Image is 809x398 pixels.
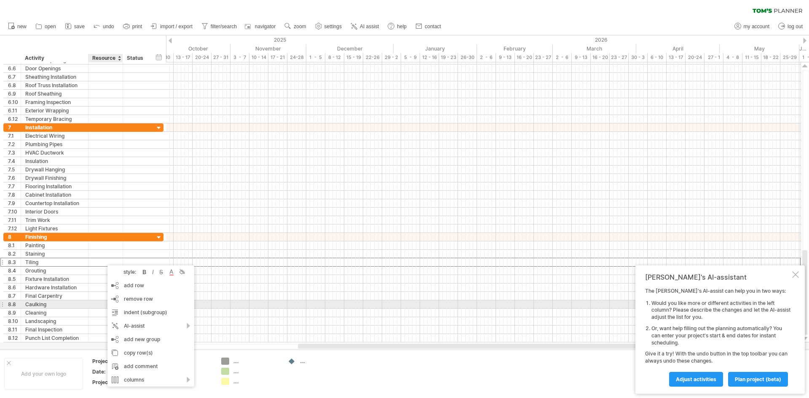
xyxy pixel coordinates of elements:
[645,273,790,281] div: [PERSON_NAME]'s AI-assistant
[25,275,84,283] div: Fixture Installation
[8,233,21,241] div: 8
[233,378,279,385] div: ....
[363,53,382,62] div: 22-26
[8,132,21,140] div: 7.1
[8,140,21,148] div: 7.2
[132,24,142,29] span: print
[723,53,742,62] div: 4 - 8
[705,53,723,62] div: 27 - 1
[8,149,21,157] div: 7.3
[282,21,308,32] a: zoom
[111,269,140,275] div: style:
[233,358,279,365] div: ....
[324,24,342,29] span: settings
[25,107,84,115] div: Exterior Wrapping
[211,24,237,29] span: filter/search
[17,24,27,29] span: new
[386,21,409,32] a: help
[306,53,325,62] div: 1 - 5
[8,224,21,232] div: 7.12
[667,53,686,62] div: 13 - 17
[8,64,21,72] div: 6.6
[8,81,21,89] div: 6.8
[25,309,84,317] div: Cleaning
[8,182,21,190] div: 7.7
[572,53,591,62] div: 9 - 13
[8,309,21,317] div: 8.9
[25,241,84,249] div: Painting
[25,115,84,123] div: Temporary Bracing
[103,24,114,29] span: undo
[92,358,139,365] div: Project:
[25,250,84,258] div: Staining
[306,44,394,53] div: December 2025
[8,283,21,291] div: 8.6
[143,44,230,53] div: October 2025
[735,376,781,382] span: plan project (beta)
[780,53,799,62] div: 25-29
[233,368,279,375] div: ....
[287,53,306,62] div: 24-28
[25,140,84,148] div: Plumbing Pipes
[25,300,84,308] div: Caulking
[8,90,21,98] div: 6.9
[107,319,194,333] div: AI-assist
[294,24,306,29] span: zoom
[720,44,799,53] div: May 2026
[25,90,84,98] div: Roof Sheathing
[8,326,21,334] div: 8.11
[420,53,439,62] div: 12 - 16
[25,334,84,342] div: Punch List Completion
[8,123,21,131] div: 7
[107,360,194,373] div: add comment
[255,24,276,29] span: navigator
[121,21,145,32] a: print
[25,157,84,165] div: Insulation
[8,292,21,300] div: 8.7
[25,98,84,106] div: Framing Inspection
[413,21,444,32] a: contact
[25,233,84,241] div: Finishing
[8,275,21,283] div: 8.5
[25,326,84,334] div: Final Inspection
[651,300,790,321] li: Would you like more or different activities in the left column? Please describe the changes and l...
[25,64,84,72] div: Door Openings
[629,53,648,62] div: 30 - 3
[742,53,761,62] div: 11 - 15
[127,54,145,62] div: Status
[25,267,84,275] div: Grouting
[591,53,610,62] div: 16 - 20
[25,292,84,300] div: Final Carpentry
[25,166,84,174] div: Drywall Hanging
[348,21,381,32] a: AI assist
[8,250,21,258] div: 8.2
[268,53,287,62] div: 17 - 21
[25,174,84,182] div: Drywall Finishing
[676,376,716,382] span: Adjust activities
[401,53,420,62] div: 5 - 9
[63,21,87,32] a: save
[107,279,194,292] div: add row
[645,288,790,386] div: The [PERSON_NAME]'s AI-assist can help you in two ways: Give it a try! With the undo button in th...
[8,73,21,81] div: 6.7
[8,174,21,182] div: 7.6
[8,98,21,106] div: 6.10
[25,224,84,232] div: Light Fixtures
[25,208,84,216] div: Interior Doors
[160,24,193,29] span: import / export
[744,24,769,29] span: my account
[25,81,84,89] div: Roof Truss Installation
[8,191,21,199] div: 7.8
[610,53,629,62] div: 23 - 27
[8,241,21,249] div: 8.1
[788,24,803,29] span: log out
[8,208,21,216] div: 7.10
[776,21,805,32] a: log out
[728,372,788,387] a: plan project (beta)
[45,24,56,29] span: open
[458,53,477,62] div: 26-30
[325,53,344,62] div: 8 - 12
[425,24,441,29] span: contact
[6,21,29,32] a: new
[8,258,21,266] div: 8.3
